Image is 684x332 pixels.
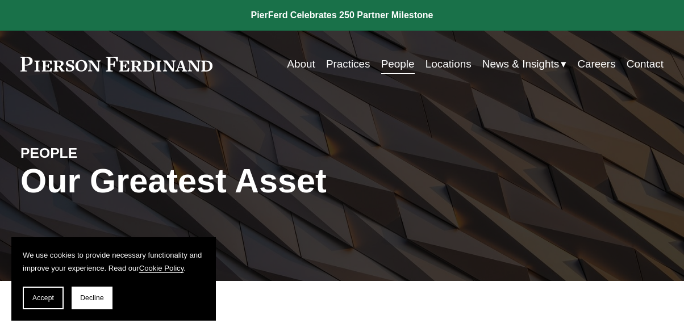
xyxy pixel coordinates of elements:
[426,53,472,75] a: Locations
[326,53,370,75] a: Practices
[287,53,315,75] a: About
[72,287,112,309] button: Decline
[577,53,615,75] a: Careers
[381,53,415,75] a: People
[482,53,566,75] a: folder dropdown
[23,249,205,275] p: We use cookies to provide necessary functionality and improve your experience. Read our .
[627,53,664,75] a: Contact
[32,294,54,302] span: Accept
[11,237,216,321] section: Cookie banner
[80,294,104,302] span: Decline
[20,144,181,162] h4: PEOPLE
[139,264,183,272] a: Cookie Policy
[23,287,64,309] button: Accept
[20,162,449,200] h1: Our Greatest Asset
[482,54,559,74] span: News & Insights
